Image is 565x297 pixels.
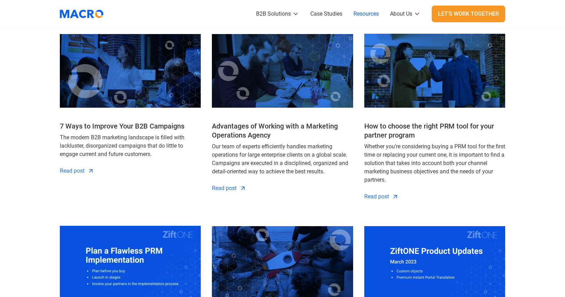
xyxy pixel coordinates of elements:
a: Advantages of Working with a Marketing Operations Agency [212,122,353,140]
a: Read post [212,184,246,192]
div: B2B Solutions [256,10,291,18]
img: 7 Ways to Improve Your B2B Campaigns [60,31,201,110]
img: Advantages of Working with a Marketing Operations Agency [212,31,353,110]
div: About Us [390,10,412,18]
a: 7 Ways to Improve Your B2B Campaigns [60,122,184,131]
a: Let's Work Together [432,6,505,22]
div: Let's Work Together [438,10,499,18]
div: Read post [60,167,85,175]
a: Read post [60,167,94,175]
div: Read post [212,184,237,192]
a: How to choose the right PRM tool for your partner program [364,122,505,140]
a: Read post [364,192,399,201]
a: home [60,5,109,23]
img: Macromator Logo [56,5,107,23]
div: Read post [364,192,389,201]
div: Our team of experts efficiently handles marketing operations for large enterprise clients on a gl... [212,142,353,176]
div: Whether you’re considering buying a PRM tool for the first time or replacing your current one, it... [364,142,505,184]
div: The modern B2B marketing landscape is filled with lackluster, disorganized campaigns that do litt... [60,133,201,158]
img: How to choose the right PRM tool for your partner program [364,31,505,110]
